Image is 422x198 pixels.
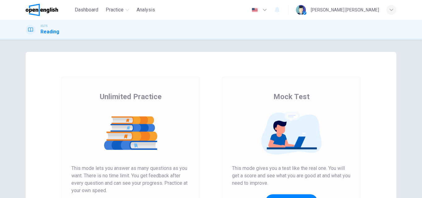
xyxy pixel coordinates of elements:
img: Profile picture [296,5,306,15]
button: Dashboard [72,4,101,15]
span: Mock Test [273,92,310,102]
span: This mode lets you answer as many questions as you want. There is no time limit. You get feedback... [71,165,190,194]
span: IELTS [40,24,48,28]
span: Unlimited Practice [100,92,162,102]
span: Dashboard [75,6,98,14]
a: OpenEnglish logo [26,4,72,16]
img: OpenEnglish logo [26,4,58,16]
span: Analysis [137,6,155,14]
img: en [251,8,259,12]
span: Practice [106,6,124,14]
button: Analysis [134,4,158,15]
div: [PERSON_NAME] [PERSON_NAME] [311,6,379,14]
span: This mode gives you a test like the real one. You will get a score and see what you are good at a... [232,165,351,187]
button: Practice [103,4,132,15]
h1: Reading [40,28,59,36]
